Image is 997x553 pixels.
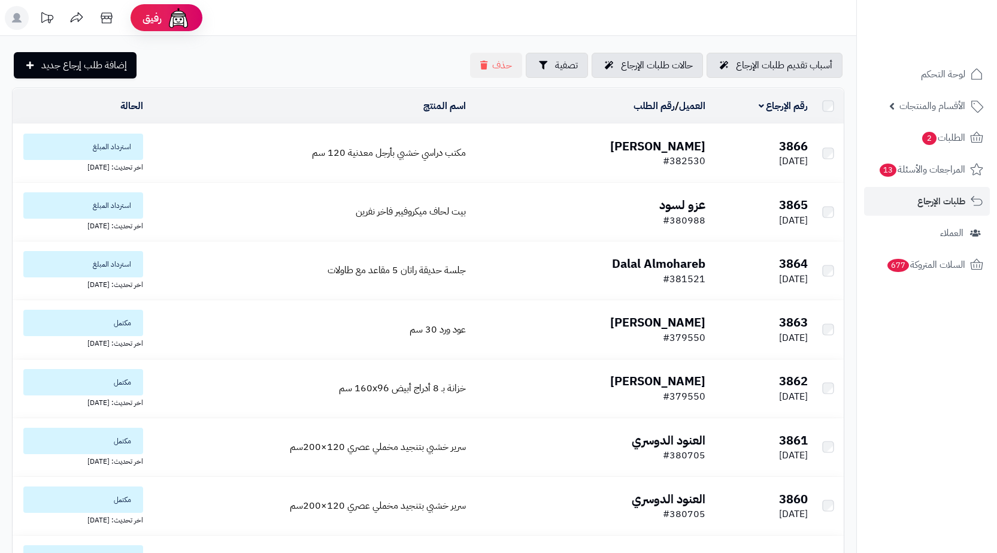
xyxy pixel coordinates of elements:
[17,513,143,525] div: اخر تحديث: [DATE]
[143,11,162,25] span: رفيق
[470,53,522,78] button: حذف
[887,259,909,272] span: 677
[779,196,808,214] b: 3865
[526,53,588,78] button: تصفية
[663,213,705,228] span: #380988
[759,99,808,113] a: رقم الإرجاع
[632,431,705,449] b: العنود الدوسري
[663,389,705,404] span: #379550
[23,369,143,395] span: مكتمل
[41,58,127,72] span: إضافة طلب إرجاع جديد
[290,440,466,454] a: سرير خشبي بتنجيد مخملي عصري 120×200سم
[886,256,965,273] span: السلات المتروكة
[659,196,705,214] b: عزو لسود
[864,123,990,152] a: الطلبات2
[23,486,143,513] span: مكتمل
[166,6,190,30] img: ai-face.png
[779,507,808,521] span: [DATE]
[632,490,705,508] b: العنود الدوسري
[17,395,143,408] div: اخر تحديث: [DATE]
[17,160,143,173] div: اخر تحديث: [DATE]
[917,193,965,210] span: طلبات الإرجاع
[612,255,705,273] b: Dalal Almohareb
[663,507,705,521] span: #380705
[14,52,137,78] a: إضافة طلب إرجاع جديد
[356,204,466,219] a: بيت لحاف ميكروفيبر فاخر نفرين
[17,336,143,349] div: اخر تحديث: [DATE]
[779,372,808,390] b: 3862
[610,313,705,331] b: [PERSON_NAME]
[864,60,990,89] a: لوحة التحكم
[736,58,832,72] span: أسباب تقديم طلبات الإرجاع
[940,225,963,241] span: العملاء
[32,6,62,33] a: تحديثات المنصة
[921,129,965,146] span: الطلبات
[779,272,808,286] span: [DATE]
[23,251,143,277] span: استرداد المبلغ
[17,219,143,231] div: اخر تحديث: [DATE]
[864,187,990,216] a: طلبات الإرجاع
[916,31,986,56] img: logo-2.png
[707,53,843,78] a: أسباب تقديم طلبات الإرجاع
[290,498,466,513] a: سرير خشبي بتنجيد مخملي عصري 120×200سم
[779,213,808,228] span: [DATE]
[555,58,578,72] span: تصفية
[328,263,466,277] a: جلسة حديقة راتان 5 مقاعد مع طاولات
[922,132,937,145] span: 2
[779,137,808,155] b: 3866
[423,99,466,113] a: اسم المنتج
[17,277,143,290] div: اخر تحديث: [DATE]
[878,161,965,178] span: المراجعات والأسئلة
[23,310,143,336] span: مكتمل
[663,154,705,168] span: #382530
[779,448,808,463] span: [DATE]
[779,490,808,508] b: 3860
[410,322,466,337] a: عود ورد 30 سم
[779,154,808,168] span: [DATE]
[864,155,990,184] a: المراجعات والأسئلة13
[492,58,512,72] span: حذف
[880,164,896,177] span: 13
[899,98,965,114] span: الأقسام والمنتجات
[634,99,675,113] a: رقم الطلب
[779,255,808,273] b: 3864
[621,58,693,72] span: حالات طلبات الإرجاع
[312,146,466,160] a: مكتب دراسي خشبي بأرجل معدنية 120 سم
[339,381,466,395] a: خزانة بـ 8 أدراج أبيض ‎160x96 سم‏
[17,454,143,467] div: اخر تحديث: [DATE]
[864,219,990,247] a: العملاء
[779,389,808,404] span: [DATE]
[864,250,990,279] a: السلات المتروكة677
[120,99,143,113] a: الحالة
[592,53,703,78] a: حالات طلبات الإرجاع
[779,313,808,331] b: 3863
[921,66,965,83] span: لوحة التحكم
[471,89,710,123] td: /
[610,137,705,155] b: [PERSON_NAME]
[663,272,705,286] span: #381521
[779,331,808,345] span: [DATE]
[610,372,705,390] b: [PERSON_NAME]
[779,431,808,449] b: 3861
[663,331,705,345] span: #379550
[23,134,143,160] span: استرداد المبلغ
[23,192,143,219] span: استرداد المبلغ
[23,428,143,454] span: مكتمل
[663,448,705,463] span: #380705
[679,99,705,113] a: العميل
